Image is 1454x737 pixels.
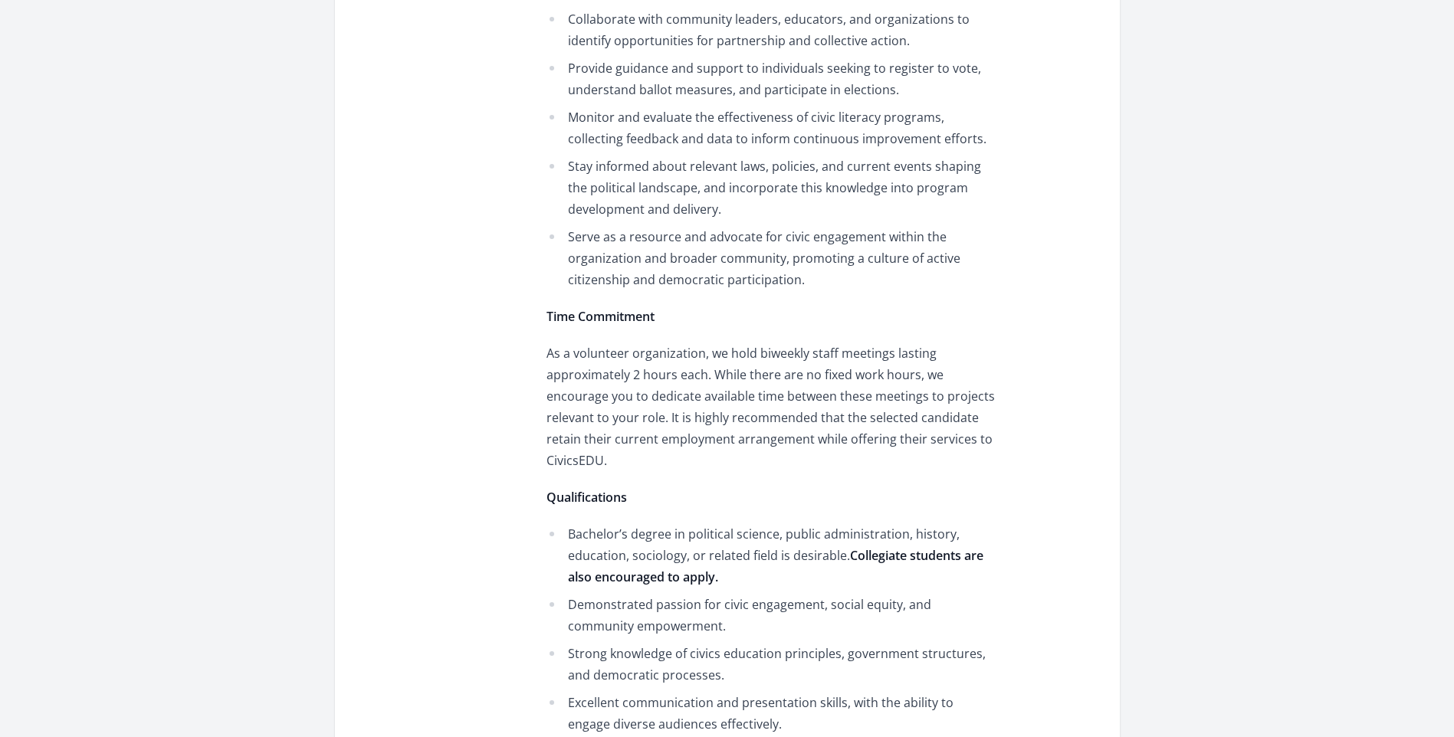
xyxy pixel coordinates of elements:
[546,156,995,220] li: Stay informed about relevant laws, policies, and current events shaping the political landscape, ...
[546,594,995,637] li: Demonstrated passion for civic engagement, social equity, and community empowerment.
[546,8,995,51] li: Collaborate with community leaders, educators, and organizations to identify opportunities for pa...
[546,226,995,290] li: Serve as a resource and advocate for civic engagement within the organization and broader communi...
[546,489,627,506] strong: Qualifications
[546,342,995,471] p: As a volunteer organization, we hold biweekly staff meetings lasting approximately 2 hours each. ...
[546,523,995,588] li: Bachelor’s degree in political science, public administration, history, education, sociology, or ...
[546,106,995,149] li: Monitor and evaluate the effectiveness of civic literacy programs, collecting feedback and data t...
[546,308,655,325] strong: Time Commitment
[546,643,995,686] li: Strong knowledge of civics education principles, government structures, and democratic processes.
[546,57,995,100] li: Provide guidance and support to individuals seeking to register to vote, understand ballot measur...
[546,692,995,735] li: Excellent communication and presentation skills, with the ability to engage diverse audiences eff...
